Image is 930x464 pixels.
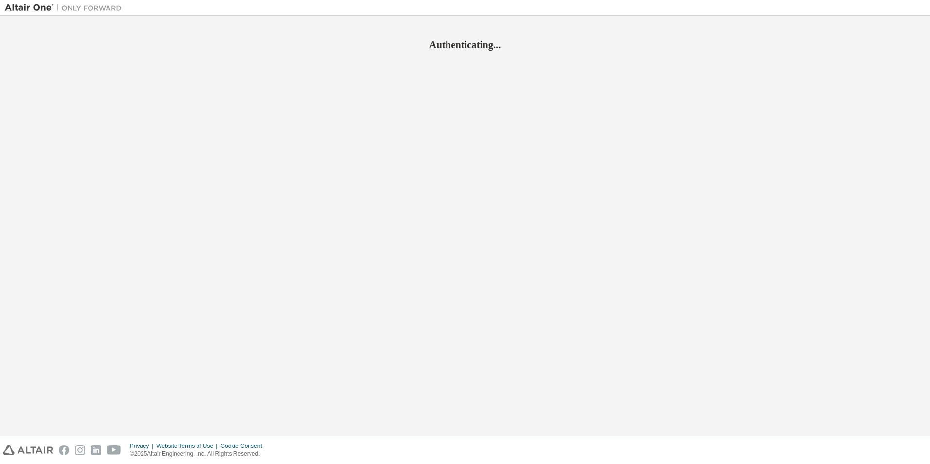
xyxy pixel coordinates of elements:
[5,3,126,13] img: Altair One
[130,442,156,450] div: Privacy
[156,442,220,450] div: Website Terms of Use
[5,38,925,51] h2: Authenticating...
[220,442,268,450] div: Cookie Consent
[130,450,268,458] p: © 2025 Altair Engineering, Inc. All Rights Reserved.
[75,445,85,455] img: instagram.svg
[59,445,69,455] img: facebook.svg
[107,445,121,455] img: youtube.svg
[3,445,53,455] img: altair_logo.svg
[91,445,101,455] img: linkedin.svg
